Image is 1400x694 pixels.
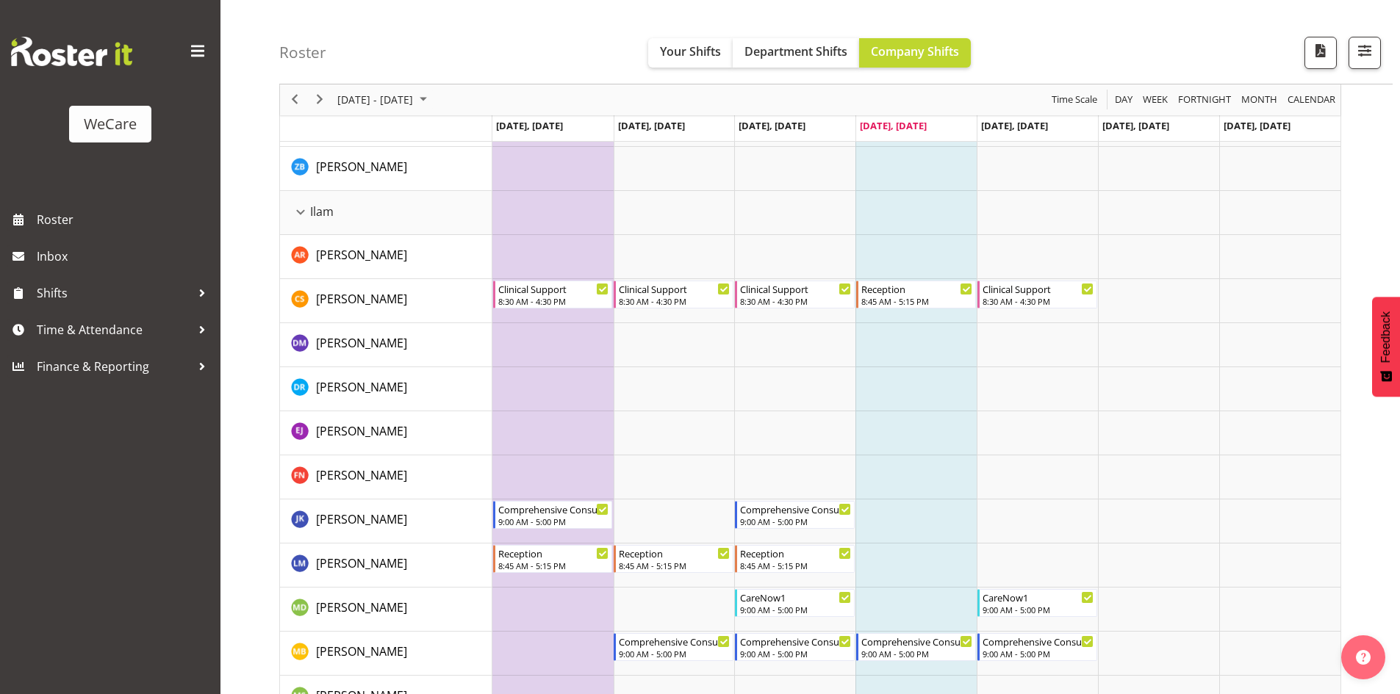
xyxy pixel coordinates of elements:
[740,604,851,615] div: 9:00 AM - 5:00 PM
[861,634,972,648] div: Comprehensive Consult
[84,113,137,135] div: WeCare
[332,84,436,115] div: September 22 - 28, 2025
[871,43,959,59] span: Company Shifts
[614,545,733,573] div: Lainie Montgomery"s event - Reception Begin From Tuesday, September 23, 2025 at 8:45:00 AM GMT+12...
[280,147,492,191] td: Zephy Bennett resource
[735,545,855,573] div: Lainie Montgomery"s event - Reception Begin From Wednesday, September 24, 2025 at 8:45:00 AM GMT+...
[498,516,609,527] div: 9:00 AM - 5:00 PM
[316,599,407,615] span: [PERSON_NAME]
[316,422,407,440] a: [PERSON_NAME]
[498,295,609,307] div: 8:30 AM - 4:30 PM
[316,643,407,659] span: [PERSON_NAME]
[316,643,407,660] a: [PERSON_NAME]
[37,245,213,267] span: Inbox
[496,119,563,132] span: [DATE], [DATE]
[981,119,1048,132] span: [DATE], [DATE]
[740,516,851,527] div: 9:00 AM - 5:00 PM
[335,91,434,109] button: September 2025
[493,501,613,529] div: John Ko"s event - Comprehensive Consult Begin From Monday, September 22, 2025 at 9:00:00 AM GMT+1...
[860,119,927,132] span: [DATE], [DATE]
[307,84,332,115] div: next period
[740,560,851,571] div: 8:45 AM - 5:15 PM
[733,38,859,68] button: Department Shifts
[739,119,805,132] span: [DATE], [DATE]
[740,502,851,516] div: Comprehensive Consult
[1379,311,1393,363] span: Feedback
[660,43,721,59] span: Your Shifts
[1050,91,1099,109] span: Time Scale
[619,546,730,560] div: Reception
[1049,91,1100,109] button: Time Scale
[37,209,213,231] span: Roster
[1141,91,1169,109] span: Week
[280,367,492,411] td: Deepti Raturi resource
[740,281,851,296] div: Clinical Support
[1356,650,1371,665] img: help-xxl-2.png
[498,546,609,560] div: Reception
[861,648,972,659] div: 9:00 AM - 5:00 PM
[1224,119,1290,132] span: [DATE], [DATE]
[316,379,407,395] span: [PERSON_NAME]
[316,247,407,263] span: [PERSON_NAME]
[1113,91,1135,109] button: Timeline Day
[983,295,1094,307] div: 8:30 AM - 4:30 PM
[316,290,407,308] a: [PERSON_NAME]
[735,633,855,661] div: Matthew Brewer"s event - Comprehensive Consult Begin From Wednesday, September 24, 2025 at 9:00:0...
[280,543,492,588] td: Lainie Montgomery resource
[861,281,972,296] div: Reception
[1285,91,1338,109] button: Month
[336,91,414,109] span: [DATE] - [DATE]
[316,159,407,175] span: [PERSON_NAME]
[648,38,733,68] button: Your Shifts
[498,281,609,296] div: Clinical Support
[316,467,407,483] span: [PERSON_NAME]
[977,633,1097,661] div: Matthew Brewer"s event - Comprehensive Consult Begin From Friday, September 26, 2025 at 9:00:00 A...
[1349,37,1381,69] button: Filter Shifts
[735,589,855,617] div: Marie-Claire Dickson-Bakker"s event - CareNow1 Begin From Wednesday, September 24, 2025 at 9:00:0...
[1372,297,1400,397] button: Feedback - Show survey
[316,335,407,351] span: [PERSON_NAME]
[280,411,492,455] td: Ella Jarvis resource
[316,291,407,307] span: [PERSON_NAME]
[282,84,307,115] div: previous period
[740,590,851,604] div: CareNow1
[1286,91,1337,109] span: calendar
[316,510,407,528] a: [PERSON_NAME]
[285,91,305,109] button: Previous
[614,281,733,308] div: Catherine Stewart"s event - Clinical Support Begin From Tuesday, September 23, 2025 at 8:30:00 AM...
[37,355,191,377] span: Finance & Reporting
[316,554,407,572] a: [PERSON_NAME]
[614,633,733,661] div: Matthew Brewer"s event - Comprehensive Consult Begin From Tuesday, September 23, 2025 at 9:00:00 ...
[619,634,730,648] div: Comprehensive Consult
[1176,91,1234,109] button: Fortnight
[1141,91,1171,109] button: Timeline Week
[498,502,609,516] div: Comprehensive Consult
[740,546,851,560] div: Reception
[983,590,1094,604] div: CareNow1
[977,281,1097,308] div: Catherine Stewart"s event - Clinical Support Begin From Friday, September 26, 2025 at 8:30:00 AM ...
[977,589,1097,617] div: Marie-Claire Dickson-Bakker"s event - CareNow1 Begin From Friday, September 26, 2025 at 9:00:00 A...
[740,295,851,307] div: 8:30 AM - 4:30 PM
[316,334,407,352] a: [PERSON_NAME]
[1102,119,1169,132] span: [DATE], [DATE]
[280,455,492,499] td: Firdous Naqvi resource
[856,633,976,661] div: Matthew Brewer"s event - Comprehensive Consult Begin From Thursday, September 25, 2025 at 9:00:00...
[1113,91,1134,109] span: Day
[983,604,1094,615] div: 9:00 AM - 5:00 PM
[280,588,492,632] td: Marie-Claire Dickson-Bakker resource
[316,466,407,484] a: [PERSON_NAME]
[983,648,1094,659] div: 9:00 AM - 5:00 PM
[618,119,685,132] span: [DATE], [DATE]
[498,560,609,571] div: 8:45 AM - 5:15 PM
[859,38,971,68] button: Company Shifts
[279,44,326,61] h4: Roster
[1240,91,1279,109] span: Month
[316,378,407,396] a: [PERSON_NAME]
[619,295,730,307] div: 8:30 AM - 4:30 PM
[740,634,851,648] div: Comprehensive Consult
[856,281,976,308] div: Catherine Stewart"s event - Reception Begin From Thursday, September 25, 2025 at 8:45:00 AM GMT+1...
[37,282,191,304] span: Shifts
[983,634,1094,648] div: Comprehensive Consult
[861,295,972,307] div: 8:45 AM - 5:15 PM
